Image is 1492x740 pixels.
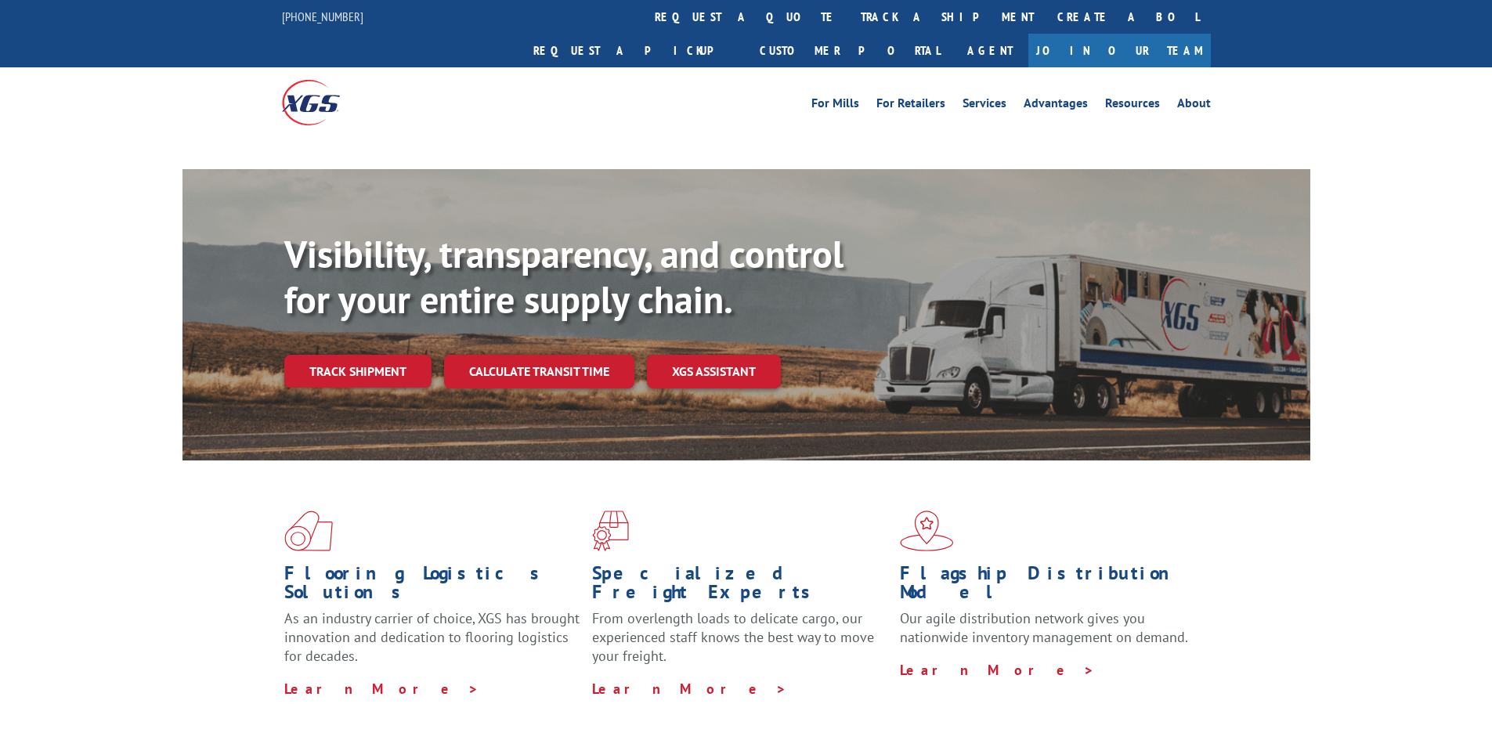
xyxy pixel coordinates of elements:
span: Our agile distribution network gives you nationwide inventory management on demand. [900,609,1188,646]
a: Join Our Team [1028,34,1211,67]
a: [PHONE_NUMBER] [282,9,363,24]
a: For Mills [811,97,859,114]
a: Services [963,97,1006,114]
b: Visibility, transparency, and control for your entire supply chain. [284,229,844,323]
img: xgs-icon-focused-on-flooring-red [592,511,629,551]
h1: Flagship Distribution Model [900,564,1196,609]
a: Learn More > [900,661,1095,679]
a: Learn More > [284,680,479,698]
img: xgs-icon-flagship-distribution-model-red [900,511,954,551]
h1: Specialized Freight Experts [592,564,888,609]
a: Agent [952,34,1028,67]
img: xgs-icon-total-supply-chain-intelligence-red [284,511,333,551]
h1: Flooring Logistics Solutions [284,564,580,609]
span: As an industry carrier of choice, XGS has brought innovation and dedication to flooring logistics... [284,609,580,665]
a: Track shipment [284,355,432,388]
a: Customer Portal [748,34,952,67]
a: Request a pickup [522,34,748,67]
a: Advantages [1024,97,1088,114]
a: For Retailers [876,97,945,114]
a: Resources [1105,97,1160,114]
a: Calculate transit time [444,355,634,388]
a: XGS ASSISTANT [647,355,781,388]
a: Learn More > [592,680,787,698]
a: About [1177,97,1211,114]
p: From overlength loads to delicate cargo, our experienced staff knows the best way to move your fr... [592,609,888,679]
